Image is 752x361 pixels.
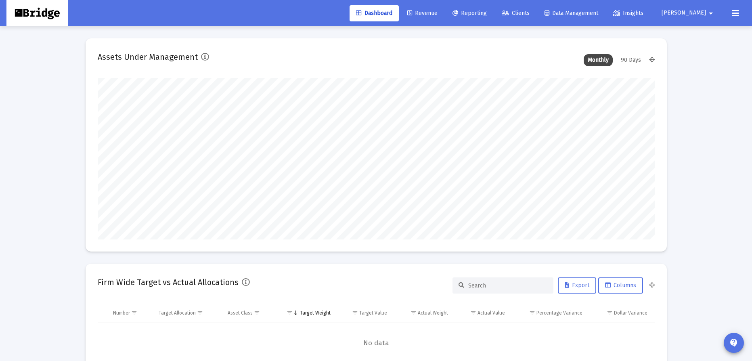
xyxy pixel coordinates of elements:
[228,310,253,316] div: Asset Class
[662,10,706,17] span: [PERSON_NAME]
[393,303,453,323] td: Column Actual Weight
[452,10,487,17] span: Reporting
[287,310,293,316] span: Show filter options for column 'Target Weight'
[607,310,613,316] span: Show filter options for column 'Dollar Variance'
[222,303,276,323] td: Column Asset Class
[502,10,530,17] span: Clients
[565,282,589,289] span: Export
[614,310,647,316] div: Dollar Variance
[107,303,153,323] td: Column Number
[336,303,393,323] td: Column Target Value
[478,310,505,316] div: Actual Value
[113,310,130,316] div: Number
[418,310,448,316] div: Actual Weight
[529,310,535,316] span: Show filter options for column 'Percentage Variance'
[558,277,596,294] button: Export
[617,54,645,66] div: 90 Days
[300,310,331,316] div: Target Weight
[153,303,222,323] td: Column Target Allocation
[401,5,444,21] a: Revenue
[98,50,198,63] h2: Assets Under Management
[159,310,196,316] div: Target Allocation
[613,10,643,17] span: Insights
[729,338,739,348] mat-icon: contact_support
[598,277,643,294] button: Columns
[652,5,725,21] button: [PERSON_NAME]
[607,5,650,21] a: Insights
[359,310,387,316] div: Target Value
[411,310,417,316] span: Show filter options for column 'Actual Weight'
[468,282,547,289] input: Search
[13,5,62,21] img: Dashboard
[350,5,399,21] a: Dashboard
[131,310,137,316] span: Show filter options for column 'Number'
[407,10,438,17] span: Revenue
[98,276,239,289] h2: Firm Wide Target vs Actual Allocations
[356,10,392,17] span: Dashboard
[538,5,605,21] a: Data Management
[706,5,716,21] mat-icon: arrow_drop_down
[276,303,336,323] td: Column Target Weight
[254,310,260,316] span: Show filter options for column 'Asset Class'
[584,54,613,66] div: Monthly
[536,310,582,316] div: Percentage Variance
[98,339,655,348] span: No data
[545,10,598,17] span: Data Management
[454,303,511,323] td: Column Actual Value
[605,282,636,289] span: Columns
[495,5,536,21] a: Clients
[446,5,493,21] a: Reporting
[470,310,476,316] span: Show filter options for column 'Actual Value'
[352,310,358,316] span: Show filter options for column 'Target Value'
[588,303,654,323] td: Column Dollar Variance
[511,303,588,323] td: Column Percentage Variance
[197,310,203,316] span: Show filter options for column 'Target Allocation'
